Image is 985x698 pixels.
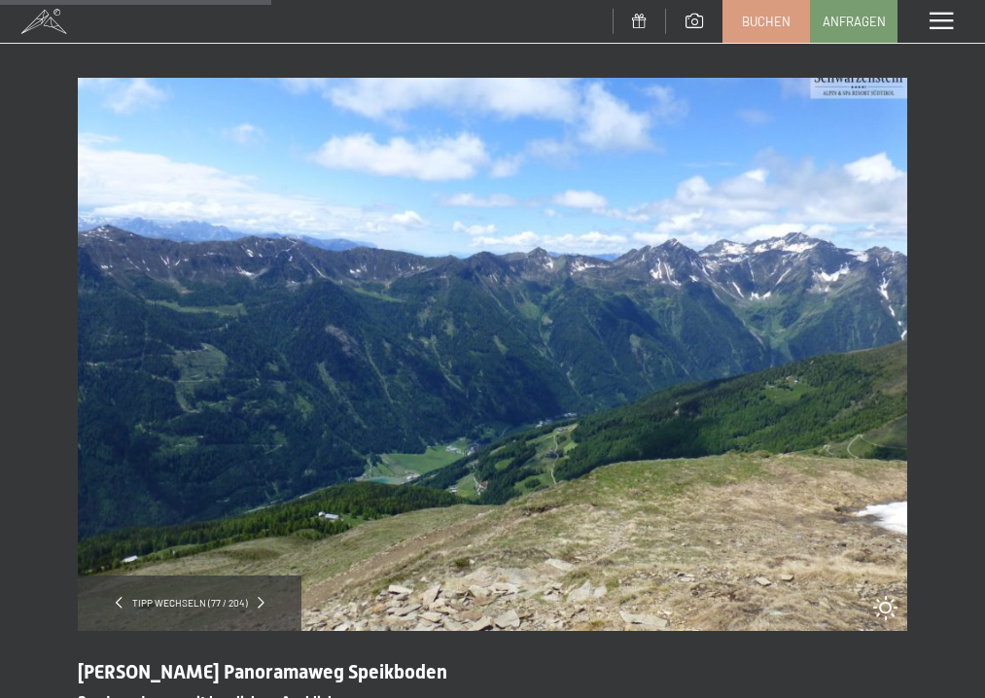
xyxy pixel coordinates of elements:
span: Tipp wechseln (77 / 204) [123,596,258,610]
a: Anfragen [811,1,897,42]
span: Anfragen [823,13,886,30]
span: Buchen [742,13,791,30]
span: [PERSON_NAME] Panoramaweg Speikboden [78,660,447,683]
a: Buchen [723,1,809,42]
img: Kleiner Panoramaweg Speikboden [78,78,907,631]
